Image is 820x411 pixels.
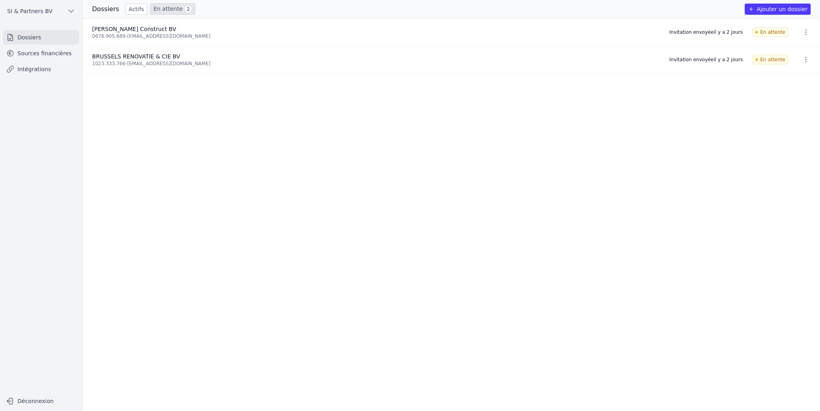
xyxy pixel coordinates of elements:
button: SI & Partners BV [3,5,79,17]
button: Déconnexion [3,395,79,407]
span: [PERSON_NAME] Construct BV [92,26,176,32]
span: En attente [752,27,788,37]
div: Invitation envoyée il y a 2 jours [669,56,743,63]
div: 1023.333.766 - [EMAIL_ADDRESS][DOMAIN_NAME] [92,60,660,67]
a: En attente 2 [150,3,195,15]
div: Invitation envoyée il y a 2 jours [669,29,743,35]
a: Dossiers [3,30,79,45]
span: 2 [184,5,192,13]
h3: Dossiers [92,4,119,14]
span: BRUSSELS RENOVATIE & CIE BV [92,53,180,60]
button: Ajouter un dossier [745,4,810,15]
div: 0676.905.689 - [EMAIL_ADDRESS][DOMAIN_NAME] [92,33,660,39]
span: En attente [752,55,788,64]
a: Actifs [125,4,147,15]
a: Intégrations [3,62,79,76]
span: SI & Partners BV [7,7,52,15]
a: Sources financières [3,46,79,60]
